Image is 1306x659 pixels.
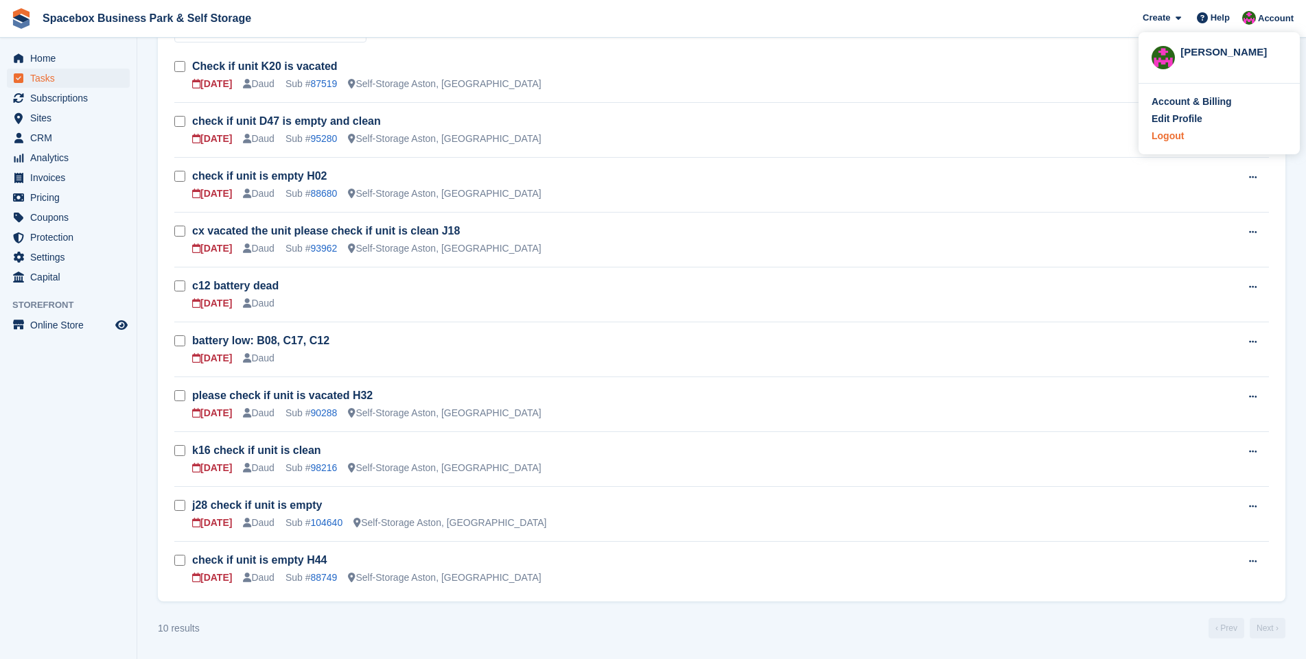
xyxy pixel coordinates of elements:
[1206,618,1288,638] nav: Page
[285,132,338,146] div: Sub #
[1152,95,1232,109] div: Account & Billing
[310,243,337,254] a: 93962
[1152,95,1287,109] a: Account & Billing
[348,77,541,91] div: Self-Storage Aston, [GEOGRAPHIC_DATA]
[243,296,274,311] div: Daud
[7,208,130,227] a: menu
[243,187,274,201] div: Daud
[285,187,338,201] div: Sub #
[192,516,232,530] div: [DATE]
[30,88,113,108] span: Subscriptions
[1152,112,1202,126] div: Edit Profile
[11,8,32,29] img: stora-icon-8386f47178a22dfd0bd8f6a31ec36ba5ce8667c1dd55bd0f319d3a0aa187defe.svg
[158,621,200,636] div: 10 results
[243,406,274,420] div: Daud
[192,406,232,420] div: [DATE]
[1152,129,1287,143] a: Logout
[1152,129,1184,143] div: Logout
[30,315,113,335] span: Online Store
[7,267,130,287] a: menu
[1152,112,1287,126] a: Edit Profile
[192,132,232,146] div: [DATE]
[310,572,337,583] a: 88749
[30,108,113,128] span: Sites
[348,187,541,201] div: Self-Storage Aston, [GEOGRAPHIC_DATA]
[310,133,337,144] a: 95280
[310,407,337,418] a: 90288
[310,78,337,89] a: 87519
[30,248,113,267] span: Settings
[30,208,113,227] span: Coupons
[192,77,232,91] div: [DATE]
[348,132,541,146] div: Self-Storage Aston, [GEOGRAPHIC_DATA]
[192,225,460,237] a: cx vacated the unit please check if unit is clean J18
[30,267,113,287] span: Capital
[243,351,274,366] div: Daud
[285,241,338,256] div: Sub #
[192,554,327,566] a: check if unit is empty H44
[7,248,130,267] a: menu
[1211,11,1230,25] span: Help
[243,571,274,585] div: Daud
[192,187,232,201] div: [DATE]
[30,69,113,88] span: Tasks
[1258,12,1294,25] span: Account
[192,335,329,346] a: battery low: B08, C17, C12
[285,77,338,91] div: Sub #
[285,406,338,420] div: Sub #
[1152,46,1175,69] img: Sanjay Paul
[1250,618,1285,638] a: Next
[353,516,546,530] div: Self-Storage Aston, [GEOGRAPHIC_DATA]
[7,88,130,108] a: menu
[192,351,232,366] div: [DATE]
[243,132,274,146] div: Daud
[243,77,274,91] div: Daud
[1242,11,1256,25] img: Sanjay Paul
[348,571,541,585] div: Self-Storage Aston, [GEOGRAPHIC_DATA]
[1143,11,1170,25] span: Create
[310,188,337,199] a: 88680
[243,241,274,256] div: Daud
[113,317,130,333] a: Preview store
[310,517,342,528] a: 104640
[192,241,232,256] div: [DATE]
[30,128,113,147] span: CRM
[30,168,113,187] span: Invoices
[7,228,130,247] a: menu
[7,128,130,147] a: menu
[192,296,232,311] div: [DATE]
[310,462,337,473] a: 98216
[348,241,541,256] div: Self-Storage Aston, [GEOGRAPHIC_DATA]
[192,571,232,585] div: [DATE]
[192,115,381,127] a: check if unit D47 is empty and clean
[192,444,321,456] a: k16 check if unit is clean
[12,298,137,312] span: Storefront
[243,516,274,530] div: Daud
[30,228,113,247] span: Protection
[7,49,130,68] a: menu
[30,49,113,68] span: Home
[7,69,130,88] a: menu
[7,108,130,128] a: menu
[30,188,113,207] span: Pricing
[192,60,338,72] a: Check if unit K20 is vacated
[192,461,232,475] div: [DATE]
[285,461,338,475] div: Sub #
[192,170,327,182] a: check if unit is empty H02
[7,148,130,167] a: menu
[192,499,322,511] a: j28 check if unit is empty
[243,461,274,475] div: Daud
[1180,45,1287,57] div: [PERSON_NAME]
[7,315,130,335] a: menu
[30,148,113,167] span: Analytics
[285,571,338,585] div: Sub #
[37,7,257,29] a: Spacebox Business Park & Self Storage
[1209,618,1244,638] a: Previous
[348,461,541,475] div: Self-Storage Aston, [GEOGRAPHIC_DATA]
[285,516,342,530] div: Sub #
[7,168,130,187] a: menu
[192,390,373,401] a: please check if unit is vacated H32
[348,406,541,420] div: Self-Storage Aston, [GEOGRAPHIC_DATA]
[192,280,279,291] a: c12 battery dead
[7,188,130,207] a: menu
